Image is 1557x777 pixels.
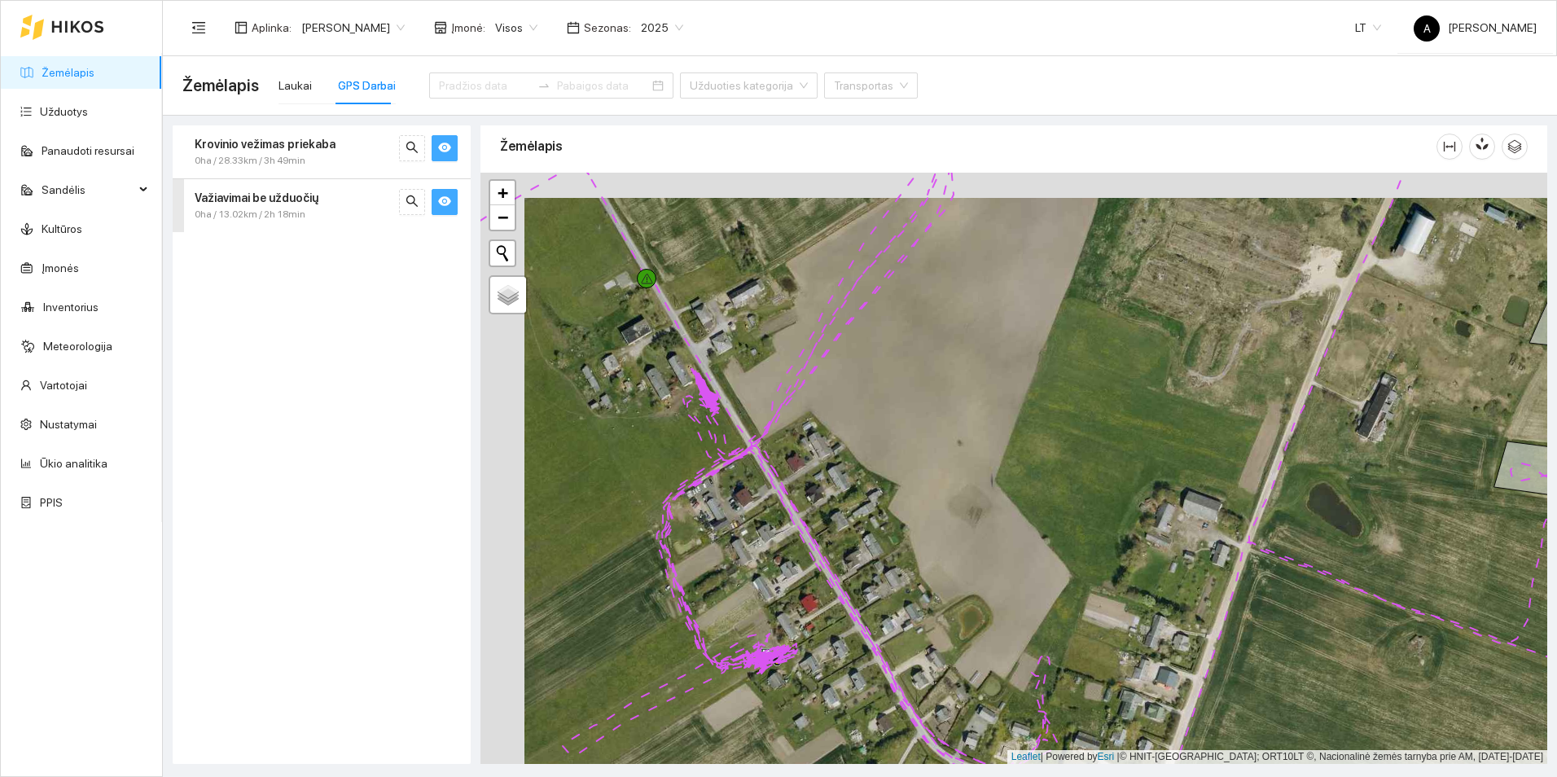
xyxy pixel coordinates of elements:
[490,181,515,205] a: Zoom in
[42,144,134,157] a: Panaudoti resursai
[498,207,508,227] span: −
[173,179,471,232] div: Važiavimai be užduočių0ha / 13.02km / 2h 18minsearcheye
[42,66,94,79] a: Žemėlapis
[40,457,107,470] a: Ūkio analitika
[438,141,451,156] span: eye
[40,418,97,431] a: Nustatymai
[1423,15,1431,42] span: A
[40,379,87,392] a: Vartotojai
[399,189,425,215] button: search
[1436,134,1463,160] button: column-width
[432,189,458,215] button: eye
[195,191,318,204] strong: Važiavimai be užduočių
[451,19,485,37] span: Įmonė :
[279,77,312,94] div: Laukai
[182,72,259,99] span: Žemėlapis
[252,19,292,37] span: Aplinka :
[40,496,63,509] a: PPIS
[584,19,631,37] span: Sezonas :
[399,135,425,161] button: search
[490,277,526,313] a: Layers
[1117,751,1120,762] span: |
[43,301,99,314] a: Inventorius
[195,138,336,151] strong: Krovinio vežimas priekaba
[42,261,79,274] a: Įmonės
[1414,21,1537,34] span: [PERSON_NAME]
[1007,750,1547,764] div: | Powered by © HNIT-[GEOGRAPHIC_DATA]; ORT10LT ©, Nacionalinė žemės tarnyba prie AM, [DATE]-[DATE]
[301,15,405,40] span: Andrius Rimgaila
[42,173,134,206] span: Sandėlis
[191,20,206,35] span: menu-fold
[235,21,248,34] span: layout
[434,21,447,34] span: shop
[439,77,531,94] input: Pradžios data
[557,77,649,94] input: Pabaigos data
[432,135,458,161] button: eye
[338,77,396,94] div: GPS Darbai
[490,241,515,266] button: Initiate a new search
[490,205,515,230] a: Zoom out
[195,153,305,169] span: 0ha / 28.33km / 3h 49min
[43,340,112,353] a: Meteorologija
[537,79,550,92] span: to
[195,207,305,222] span: 0ha / 13.02km / 2h 18min
[438,195,451,210] span: eye
[1011,751,1041,762] a: Leaflet
[1355,15,1381,40] span: LT
[1098,751,1115,762] a: Esri
[567,21,580,34] span: calendar
[406,195,419,210] span: search
[537,79,550,92] span: swap-right
[641,15,683,40] span: 2025
[406,141,419,156] span: search
[40,105,88,118] a: Užduotys
[1437,140,1462,153] span: column-width
[182,11,215,44] button: menu-fold
[498,182,508,203] span: +
[173,125,471,178] div: Krovinio vežimas priekaba0ha / 28.33km / 3h 49minsearcheye
[42,222,82,235] a: Kultūros
[495,15,537,40] span: Visos
[500,123,1436,169] div: Žemėlapis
